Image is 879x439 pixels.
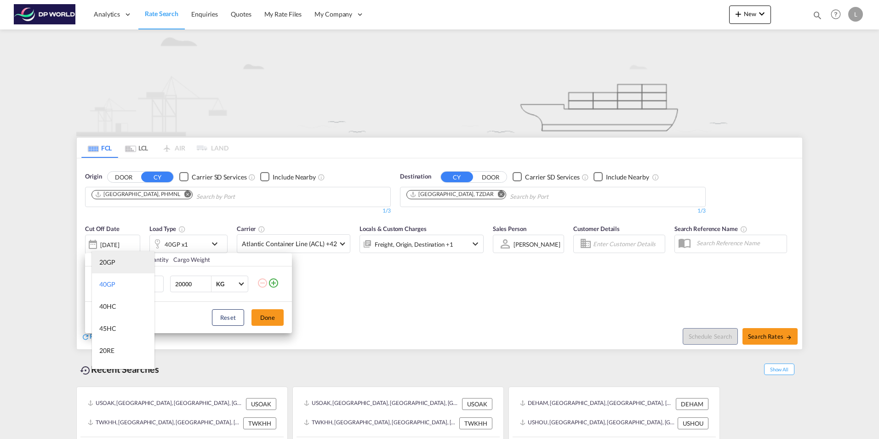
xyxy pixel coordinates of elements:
[99,280,115,289] div: 40GP
[99,346,114,355] div: 20RE
[99,368,114,377] div: 40RE
[99,324,116,333] div: 45HC
[99,258,115,267] div: 20GP
[99,302,116,311] div: 40HC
